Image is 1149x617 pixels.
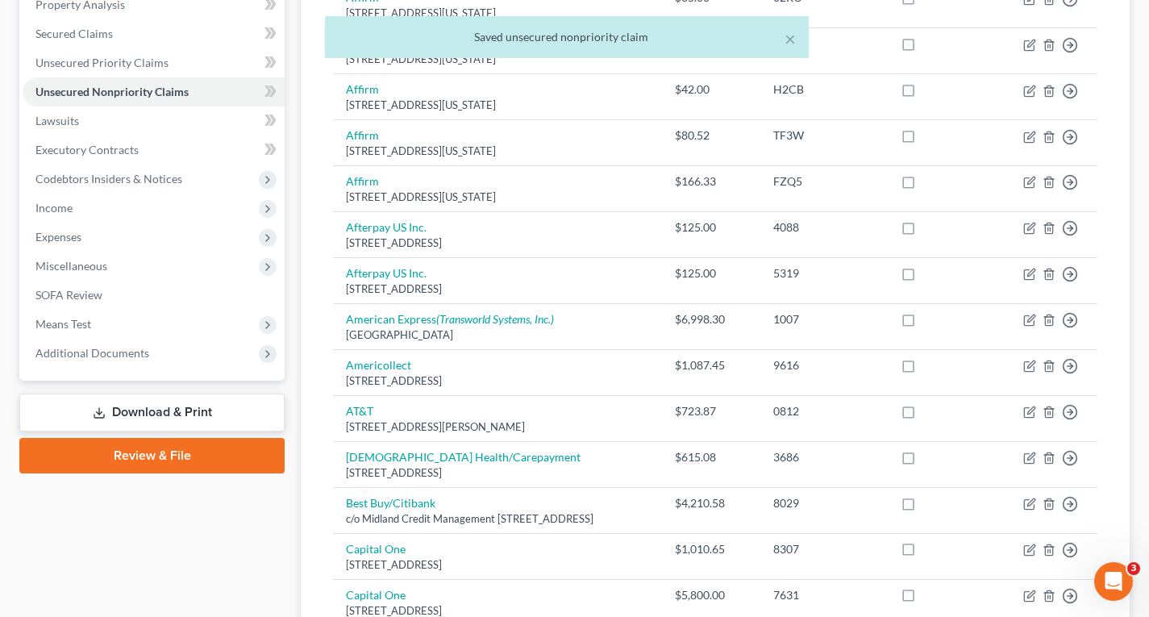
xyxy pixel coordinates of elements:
[35,317,91,331] span: Means Test
[346,190,648,205] div: [STREET_ADDRESS][US_STATE]
[773,357,875,373] div: 9616
[35,288,102,302] span: SOFA Review
[35,85,189,98] span: Unsecured Nonpriority Claims
[675,127,747,144] div: $80.52
[346,6,648,21] div: [STREET_ADDRESS][US_STATE]
[346,404,373,418] a: AT&T
[773,403,875,419] div: 0812
[346,450,581,464] a: [DEMOGRAPHIC_DATA] Health/Carepayment
[346,236,648,251] div: [STREET_ADDRESS]
[346,82,379,96] a: Affirm
[346,511,648,527] div: c/o Midland Credit Management [STREET_ADDRESS]
[773,541,875,557] div: 8307
[35,143,139,156] span: Executory Contracts
[346,496,435,510] a: Best Buy/Citibank
[23,135,285,165] a: Executory Contracts
[1094,562,1133,601] iframe: Intercom live chat
[35,230,81,244] span: Expenses
[23,281,285,310] a: SOFA Review
[773,219,875,236] div: 4088
[19,438,285,473] a: Review & File
[1127,562,1140,575] span: 3
[346,419,648,435] div: [STREET_ADDRESS][PERSON_NAME]
[23,77,285,106] a: Unsecured Nonpriority Claims
[346,373,648,389] div: [STREET_ADDRESS]
[675,219,747,236] div: $125.00
[346,327,648,343] div: [GEOGRAPHIC_DATA]
[773,81,875,98] div: H2CB
[675,357,747,373] div: $1,087.45
[675,541,747,557] div: $1,010.65
[346,542,406,556] a: Capital One
[773,449,875,465] div: 3686
[773,587,875,603] div: 7631
[675,449,747,465] div: $615.08
[773,311,875,327] div: 1007
[19,394,285,431] a: Download & Print
[35,114,79,127] span: Lawsuits
[785,29,796,48] button: ×
[773,495,875,511] div: 8029
[675,81,747,98] div: $42.00
[35,259,107,273] span: Miscellaneous
[346,358,411,372] a: Americollect
[675,587,747,603] div: $5,800.00
[346,144,648,159] div: [STREET_ADDRESS][US_STATE]
[23,106,285,135] a: Lawsuits
[346,312,554,326] a: American Express(Transworld Systems, Inc.)
[436,312,554,326] i: (Transworld Systems, Inc.)
[338,29,796,45] div: Saved unsecured nonpriority claim
[346,128,379,142] a: Affirm
[35,56,169,69] span: Unsecured Priority Claims
[773,265,875,281] div: 5319
[35,172,182,186] span: Codebtors Insiders & Notices
[346,174,379,188] a: Affirm
[675,403,747,419] div: $723.87
[675,265,747,281] div: $125.00
[346,220,427,234] a: Afterpay US Inc.
[346,281,648,297] div: [STREET_ADDRESS]
[35,201,73,215] span: Income
[346,266,427,280] a: Afterpay US Inc.
[675,311,747,327] div: $6,998.30
[773,127,875,144] div: TF3W
[675,495,747,511] div: $4,210.58
[346,588,406,602] a: Capital One
[346,557,648,573] div: [STREET_ADDRESS]
[773,173,875,190] div: FZQ5
[35,346,149,360] span: Additional Documents
[675,173,747,190] div: $166.33
[346,98,648,113] div: [STREET_ADDRESS][US_STATE]
[346,465,648,481] div: [STREET_ADDRESS]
